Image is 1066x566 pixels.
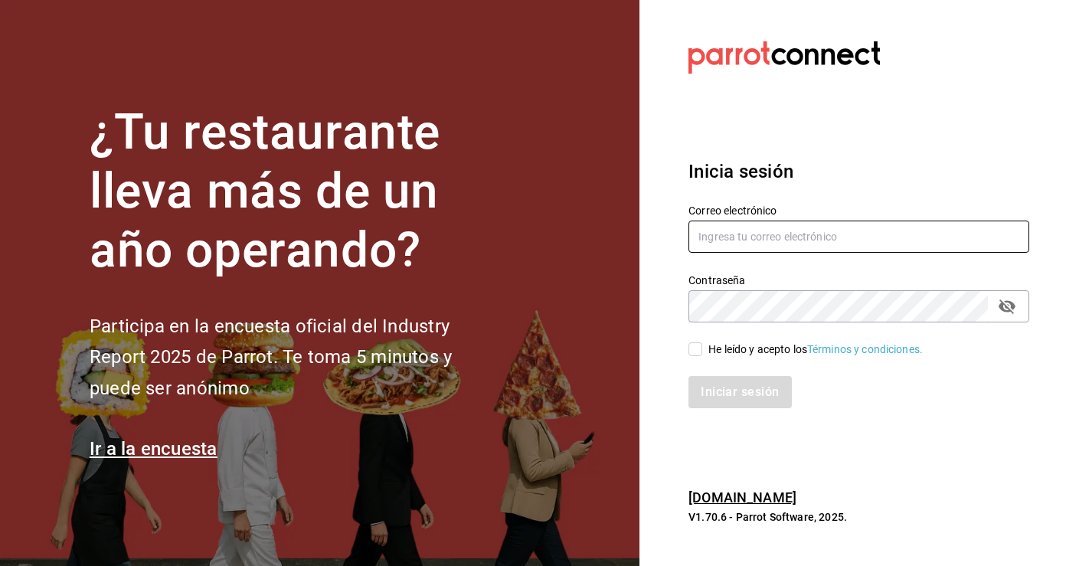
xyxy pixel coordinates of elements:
a: [DOMAIN_NAME] [688,489,796,505]
a: Términos y condiciones. [807,343,923,355]
label: Contraseña [688,275,1029,286]
h2: Participa en la encuesta oficial del Industry Report 2025 de Parrot. Te toma 5 minutos y puede se... [90,311,503,404]
h3: Inicia sesión [688,158,1029,185]
h1: ¿Tu restaurante lleva más de un año operando? [90,103,503,280]
button: passwordField [994,293,1020,319]
div: He leído y acepto los [708,342,923,358]
a: Ir a la encuesta [90,438,217,460]
p: V1.70.6 - Parrot Software, 2025. [688,509,1029,525]
input: Ingresa tu correo electrónico [688,221,1029,253]
label: Correo electrónico [688,205,1029,216]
